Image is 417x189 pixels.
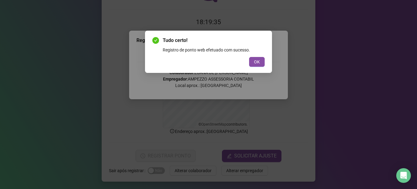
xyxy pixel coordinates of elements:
span: Tudo certo! [163,37,265,44]
span: OK [254,59,260,65]
div: Registro de ponto web efetuado com sucesso. [163,47,265,53]
span: check-circle [152,37,159,44]
button: OK [249,57,265,67]
div: Open Intercom Messenger [396,168,411,183]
